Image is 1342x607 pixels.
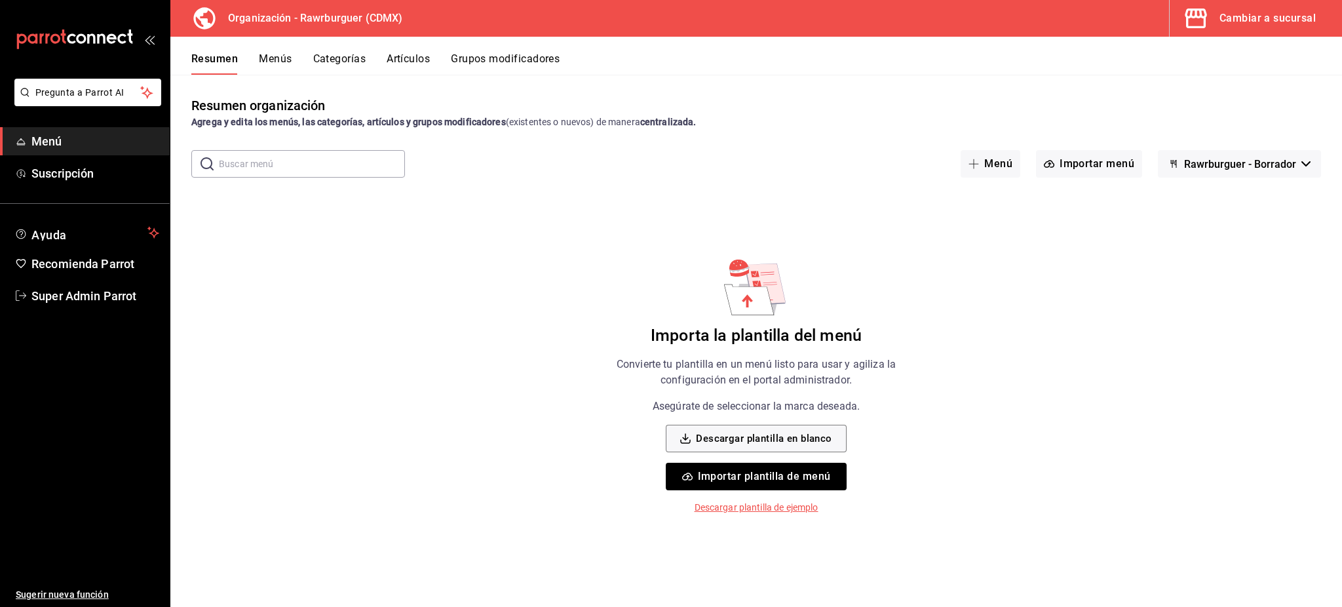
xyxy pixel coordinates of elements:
[651,326,862,346] h6: Importa la plantilla del menú
[313,52,366,75] button: Categorías
[9,95,161,109] a: Pregunta a Parrot AI
[640,117,697,127] strong: centralizada.
[1219,9,1316,28] div: Cambiar a sucursal
[695,501,818,515] p: Descargar plantilla de ejemplo
[1158,150,1321,178] button: Rawrburguer - Borrador
[191,115,1321,129] div: (existentes o nuevos) de manera
[591,357,921,388] p: Convierte tu plantilla en un menú listo para usar y agiliza la configuración en el portal adminis...
[961,150,1020,178] button: Menú
[191,117,506,127] strong: Agrega y edita los menús, las categorías, artículos y grupos modificadores
[35,86,141,100] span: Pregunta a Parrot AI
[219,151,405,177] input: Buscar menú
[191,52,1342,75] div: navigation tabs
[191,52,238,75] button: Resumen
[16,588,159,602] span: Sugerir nueva función
[1184,158,1296,170] span: Rawrburguer - Borrador
[191,96,326,115] div: Resumen organización
[14,79,161,106] button: Pregunta a Parrot AI
[653,399,860,414] p: Asegúrate de seleccionar la marca deseada.
[31,287,159,305] span: Super Admin Parrot
[259,52,292,75] button: Menús
[31,225,142,241] span: Ayuda
[218,10,402,26] h3: Organización - Rawrburguer (CDMX)
[451,52,560,75] button: Grupos modificadores
[666,463,846,490] button: Importar plantilla de menú
[31,165,159,182] span: Suscripción
[1036,150,1142,178] button: Importar menú
[144,34,155,45] button: open_drawer_menu
[31,255,159,273] span: Recomienda Parrot
[387,52,430,75] button: Artículos
[31,132,159,150] span: Menú
[666,425,846,452] button: Descargar plantilla en blanco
